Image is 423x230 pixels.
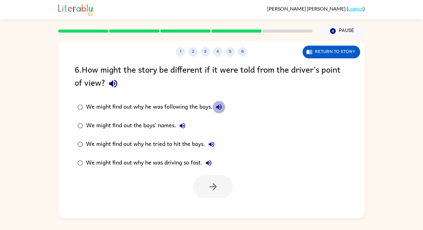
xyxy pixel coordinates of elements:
div: We might find out the boys' names. [86,120,189,132]
button: We might find out the boys' names. [176,120,189,132]
a: Logout [348,6,363,11]
button: Return to story [303,46,360,58]
div: We might find out why he tried to hit the boys. [86,138,218,151]
button: 3 [201,47,210,56]
button: 2 [188,47,198,56]
img: Literably [58,2,93,16]
span: [PERSON_NAME] [PERSON_NAME] [267,6,347,11]
button: We might find out why he was following the boys. [213,101,225,113]
div: We might find out why he was following the boys. [86,101,225,113]
button: 1 [176,47,185,56]
div: We might find out why he was driving so fast. [86,157,215,169]
button: 5 [225,47,235,56]
button: We might find out why he was driving so fast. [203,157,215,169]
button: 4 [213,47,222,56]
div: ( ) [267,6,365,11]
button: We might find out why he tried to hit the boys. [205,138,218,151]
button: 6 [238,47,247,56]
div: 6 . How might the story be different if it were told from the driver’s point of view? [75,63,348,92]
button: Pause [320,24,365,38]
